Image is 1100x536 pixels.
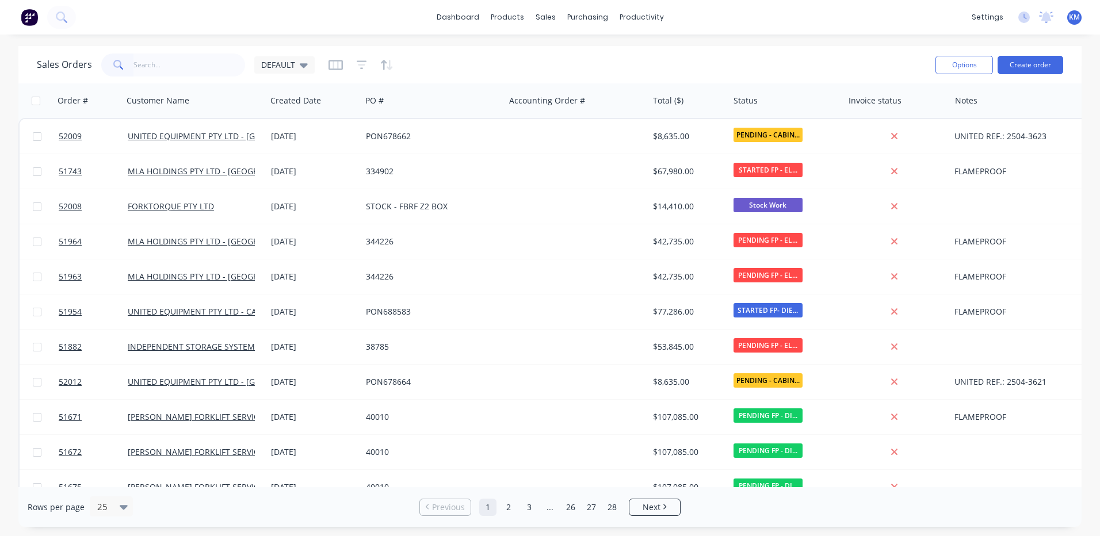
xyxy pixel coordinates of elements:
span: 51963 [59,271,82,282]
div: $107,085.00 [653,411,720,423]
div: 38785 [366,341,494,353]
div: $107,085.00 [653,446,720,458]
a: [PERSON_NAME] FORKLIFT SERVICES - [GEOGRAPHIC_DATA] [128,446,355,457]
a: 51882 [59,330,128,364]
div: $107,085.00 [653,481,720,493]
div: [DATE] [271,411,357,423]
span: PENDING FP - DI... [734,478,803,493]
span: KM [1069,12,1080,22]
div: $53,845.00 [653,341,720,353]
div: $8,635.00 [653,376,720,388]
img: Factory [21,9,38,26]
div: sales [530,9,562,26]
div: $67,980.00 [653,166,720,177]
span: 52012 [59,376,82,388]
div: [DATE] [271,271,357,282]
div: purchasing [562,9,614,26]
div: PO # [365,95,384,106]
a: Page 2 [500,499,517,516]
a: Page 1 is your current page [479,499,496,516]
div: productivity [614,9,670,26]
div: Total ($) [653,95,683,106]
div: [DATE] [271,341,357,353]
a: Next page [629,501,680,513]
span: 52009 [59,131,82,142]
div: PON678664 [366,376,494,388]
a: Page 3 [521,499,538,516]
span: PENDING FP - EL... [734,268,803,282]
div: Customer Name [127,95,189,106]
a: 51954 [59,294,128,329]
span: PENDING FP - EL... [734,233,803,247]
a: 51963 [59,259,128,294]
div: Created Date [270,95,321,106]
div: $42,735.00 [653,271,720,282]
span: 52008 [59,201,82,212]
div: [DATE] [271,446,357,458]
div: $77,286.00 [653,306,720,317]
span: 51964 [59,236,82,247]
a: dashboard [431,9,485,26]
span: STARTED FP- DIE... [734,303,803,317]
a: Page 26 [562,499,579,516]
div: 40010 [366,446,494,458]
span: STARTED FP - EL... [734,163,803,177]
div: Status [734,95,758,106]
a: MLA HOLDINGS PTY LTD - [GEOGRAPHIC_DATA] [128,236,307,247]
div: 40010 [366,481,494,493]
a: 51964 [59,224,128,259]
div: PON688583 [366,306,494,317]
div: [DATE] [271,201,357,212]
a: Jump forward [541,499,559,516]
span: PENDING FP - DI... [734,443,803,458]
div: $14,410.00 [653,201,720,212]
span: Previous [432,501,465,513]
div: [DATE] [271,481,357,493]
ul: Pagination [415,499,685,516]
a: UNITED EQUIPMENT PTY LTD - [GEOGRAPHIC_DATA] [128,376,326,387]
button: Options [935,56,993,74]
div: [DATE] [271,236,357,247]
div: STOCK - FBRF Z2 BOX [366,201,494,212]
span: 51672 [59,446,82,458]
a: 51672 [59,435,128,469]
span: 51671 [59,411,82,423]
a: MLA HOLDINGS PTY LTD - [GEOGRAPHIC_DATA] [128,166,307,177]
div: products [485,9,530,26]
div: Invoice status [849,95,902,106]
span: Stock Work [734,198,803,212]
div: Accounting Order # [509,95,585,106]
span: Rows per page [28,501,85,513]
a: FORKTORQUE PTY LTD [128,201,214,212]
div: [DATE] [271,166,357,177]
span: 51954 [59,306,82,317]
a: 51743 [59,154,128,189]
div: 344226 [366,271,494,282]
div: settings [966,9,1009,26]
span: DEFAULT [261,59,295,71]
a: MLA HOLDINGS PTY LTD - [GEOGRAPHIC_DATA] [128,271,307,282]
div: [DATE] [271,376,357,388]
button: Create order [998,56,1063,74]
input: Search... [133,53,246,76]
div: Notes [955,95,977,106]
a: UNITED EQUIPMENT PTY LTD - [GEOGRAPHIC_DATA] [128,131,326,141]
div: [DATE] [271,306,357,317]
a: [PERSON_NAME] FORKLIFT SERVICES - [GEOGRAPHIC_DATA] [128,411,355,422]
a: Previous page [420,501,471,513]
div: [DATE] [271,131,357,142]
a: 51671 [59,400,128,434]
div: PON678662 [366,131,494,142]
span: PENDING FP - EL... [734,338,803,353]
a: 52008 [59,189,128,224]
a: Page 28 [604,499,621,516]
span: 51743 [59,166,82,177]
a: 51675 [59,470,128,504]
span: Next [643,501,660,513]
div: Order # [58,95,88,106]
a: 52009 [59,119,128,154]
a: Page 27 [583,499,600,516]
a: [PERSON_NAME] FORKLIFT SERVICES - [GEOGRAPHIC_DATA] [128,481,355,492]
span: 51675 [59,481,82,493]
span: 51882 [59,341,82,353]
